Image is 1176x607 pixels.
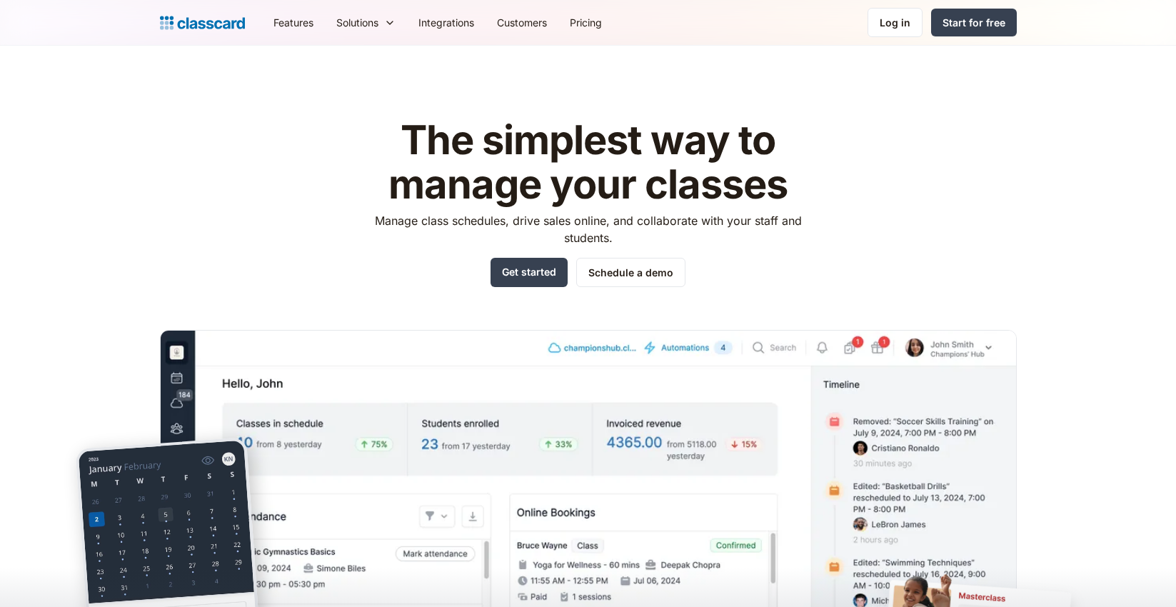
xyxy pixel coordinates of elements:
a: Start for free [931,9,1017,36]
p: Manage class schedules, drive sales online, and collaborate with your staff and students. [361,212,815,246]
h1: The simplest way to manage your classes [361,119,815,206]
a: home [160,13,245,33]
div: Log in [880,15,910,30]
a: Pricing [558,6,613,39]
div: Start for free [943,15,1005,30]
a: Get started [491,258,568,287]
a: Integrations [407,6,486,39]
a: Customers [486,6,558,39]
a: Features [262,6,325,39]
a: Schedule a demo [576,258,685,287]
a: Log in [868,8,923,37]
div: Solutions [325,6,407,39]
div: Solutions [336,15,378,30]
